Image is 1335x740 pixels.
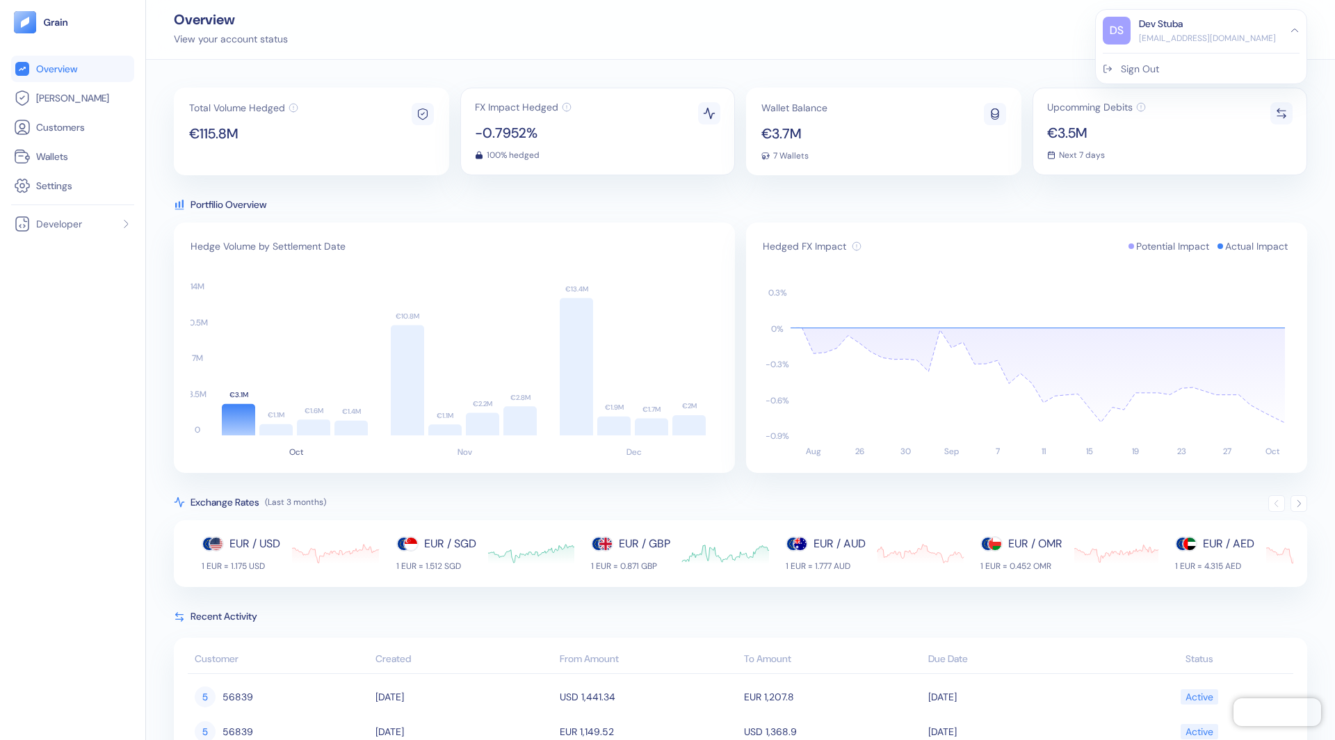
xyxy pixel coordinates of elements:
a: Wallets [14,148,131,165]
div: Dev Stuba [1139,17,1183,31]
td: EUR 1,207.8 [741,679,925,714]
div: Status [1112,652,1286,666]
span: 7 Wallets [773,152,809,160]
span: Hedged FX Impact [763,239,846,253]
text: 23 [1177,446,1186,457]
div: 1 EUR = 0.871 GBP [591,561,670,572]
text: €3.1M [229,390,248,399]
th: Due Date [925,646,1109,674]
text: €13.4M [565,284,588,293]
div: EUR / USD [229,536,280,552]
a: Customers [14,119,131,136]
text: €2.8M [510,393,531,402]
div: EUR / AUD [814,536,866,552]
div: [EMAIL_ADDRESS][DOMAIN_NAME] [1139,32,1276,45]
text: €1.1M [268,410,284,419]
text: 7M [192,353,203,364]
div: EUR / GBP [619,536,670,552]
text: 0.3 % [768,287,787,298]
span: 56839 [222,685,253,709]
span: Overview [36,62,77,76]
text: Aug [806,446,821,457]
span: Exchange Rates [191,495,259,509]
span: €115.8M [189,127,298,140]
text: 11 [1042,446,1046,457]
th: Customer [188,646,372,674]
span: Upcomming Debits [1047,102,1133,112]
span: Next 7 days [1059,151,1105,159]
div: EUR / OMR [1008,536,1062,552]
text: €2.2M [473,399,492,408]
span: €3.7M [761,127,827,140]
text: 7 [996,446,1000,457]
span: Hedge Volume by Settlement Date [191,239,346,253]
text: €10.8M [396,312,419,321]
th: To Amount [741,646,925,674]
text: €1.6M [305,406,323,415]
span: Settings [36,179,72,193]
text: €1.4M [342,407,361,416]
span: -0.7952% [475,126,572,140]
span: Portfilio Overview [191,198,266,211]
span: Developer [36,217,82,231]
text: €1.7M [642,405,661,414]
text: 15 [1086,446,1093,457]
text: 3.5M [188,389,207,400]
text: €2M [682,401,697,410]
div: EUR / SGD [424,536,476,552]
span: [PERSON_NAME] [36,91,109,105]
text: €1.1M [437,411,453,420]
div: Active [1186,685,1213,709]
a: Overview [14,61,131,77]
span: Actual Impact [1225,239,1288,253]
div: 1 EUR = 0.452 OMR [980,561,1062,572]
div: Overview [174,13,288,26]
div: Sign Out [1121,62,1159,77]
td: USD 1,441.34 [556,679,741,714]
text: 0 [195,424,200,435]
img: logo-tablet-V2.svg [14,11,36,33]
span: Wallet Balance [761,103,827,113]
text: 27 [1223,446,1231,457]
text: 19 [1132,446,1139,457]
text: 10.5M [187,317,208,328]
iframe: Chatra live chat [1233,698,1321,726]
span: Wallets [36,150,68,163]
text: Oct [1265,446,1280,457]
span: €3.5M [1047,126,1146,140]
span: Recent Activity [191,609,257,624]
th: From Amount [556,646,741,674]
text: -0.9 % [766,431,789,442]
text: 30 [900,446,911,457]
text: Dec [626,447,642,458]
div: DS [1103,17,1131,45]
img: logo [43,17,69,27]
text: Oct [289,447,304,458]
div: 1 EUR = 1.512 SGD [396,561,476,572]
text: 14M [191,281,204,292]
div: 5 [195,686,216,707]
div: 1 EUR = 1.777 AUD [786,561,866,572]
text: -0.3 % [766,359,789,370]
span: Customers [36,120,85,134]
span: Potential Impact [1136,239,1209,253]
span: FX Impact Hedged [475,102,558,112]
div: View your account status [174,32,288,47]
text: 0 % [771,323,784,335]
div: EUR / AED [1203,536,1254,552]
td: [DATE] [925,679,1109,714]
span: Total Volume Hedged [189,103,285,113]
a: Settings [14,177,131,194]
text: €1.9M [605,403,624,412]
a: [PERSON_NAME] [14,90,131,106]
text: Sep [944,446,959,457]
text: 26 [855,446,864,457]
div: 1 EUR = 4.315 AED [1175,561,1254,572]
text: Nov [458,447,472,458]
th: Created [372,646,556,674]
span: 100% hedged [487,151,540,159]
span: (Last 3 months) [265,497,326,508]
div: 1 EUR = 1.175 USD [202,561,280,572]
text: -0.6 % [766,395,789,406]
td: [DATE] [372,679,556,714]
